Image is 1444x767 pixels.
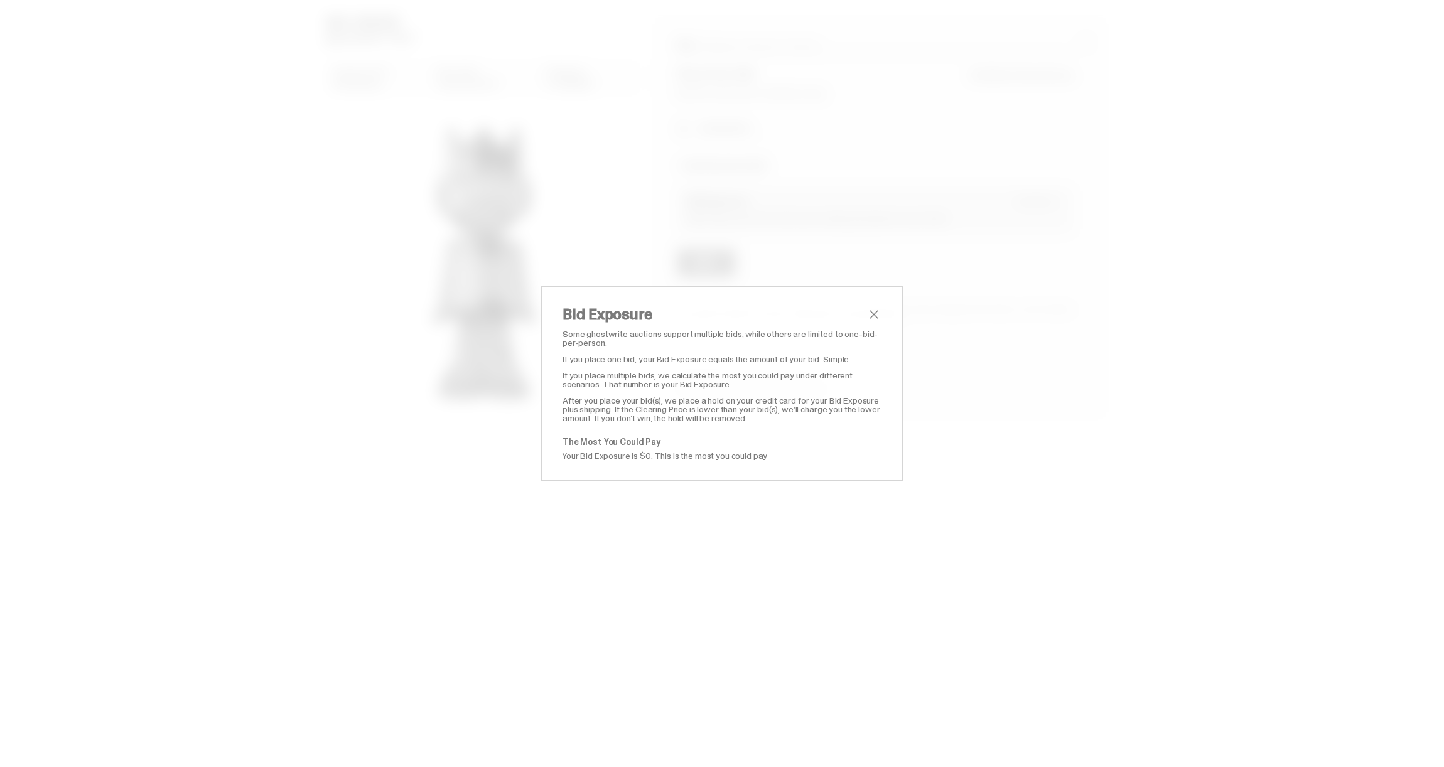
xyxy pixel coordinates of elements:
p: After you place your bid(s), we place a hold on your credit card for your Bid Exposure plus shipp... [563,396,881,422]
button: close [866,307,881,322]
h2: Bid Exposure [563,307,866,322]
p: If you place one bid, your Bid Exposure equals the amount of your bid. Simple. [563,355,881,363]
p: Some ghostwrite auctions support multiple bids, while others are limited to one-bid-per-person. [563,330,881,347]
p: The Most You Could Pay [563,437,881,446]
p: Your Bid Exposure is $0. This is the most you could pay [563,451,881,460]
p: If you place multiple bids, we calculate the most you could pay under different scenarios. That n... [563,371,881,389]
